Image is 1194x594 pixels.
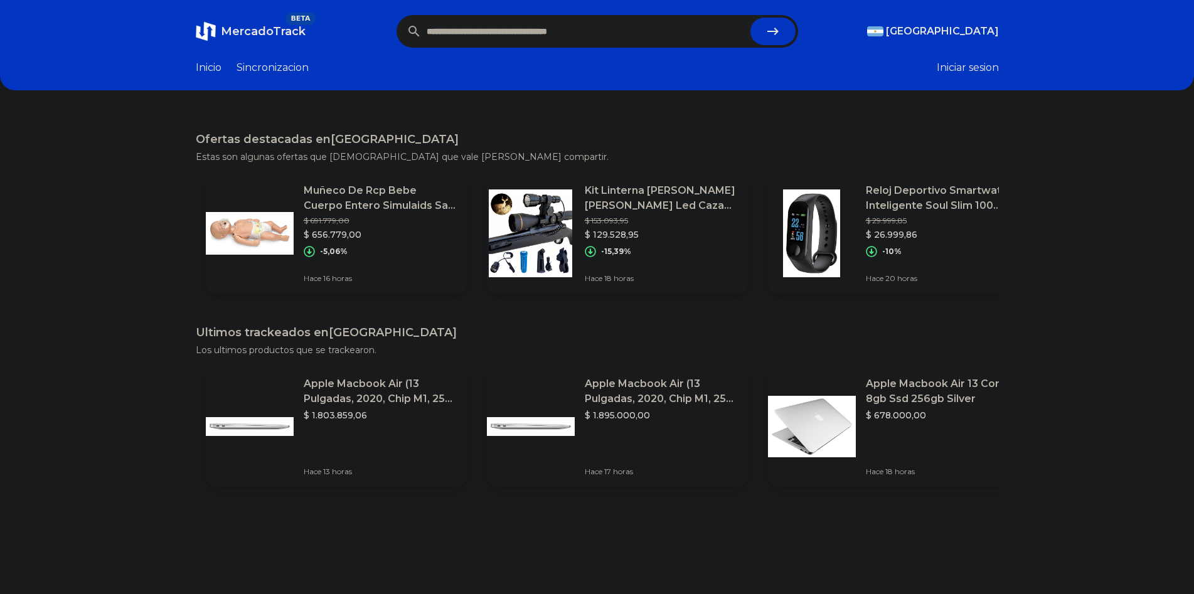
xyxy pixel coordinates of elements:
[585,273,738,284] p: Hace 18 horas
[304,273,457,284] p: Hace 16 horas
[206,189,294,277] img: Featured image
[768,383,856,470] img: Featured image
[867,26,883,36] img: Argentina
[866,409,1019,422] p: $ 678.000,00
[866,216,1019,226] p: $ 29.999,85
[487,366,748,487] a: Featured imageApple Macbook Air (13 Pulgadas, 2020, Chip M1, 256 Gb De Ssd, 8 Gb De Ram) - Plata$...
[768,366,1029,487] a: Featured imageApple Macbook Air 13 Core I5 8gb Ssd 256gb Silver$ 678.000,00Hace 18 horas
[196,344,999,356] p: Los ultimos productos que se trackearon.
[585,376,738,406] p: Apple Macbook Air (13 Pulgadas, 2020, Chip M1, 256 Gb De Ssd, 8 Gb De Ram) - Plata
[304,216,457,226] p: $ 691.779,00
[320,247,348,257] p: -5,06%
[206,383,294,470] img: Featured image
[601,247,631,257] p: -15,39%
[585,467,738,477] p: Hace 17 horas
[487,173,748,294] a: Featured imageKit Linterna [PERSON_NAME] [PERSON_NAME] Led Caza [PERSON_NAME] Arsenal Batería 186...
[937,60,999,75] button: Iniciar sesion
[866,183,1019,213] p: Reloj Deportivo Smartwatch Inteligente Soul Slim 100 Sport
[237,60,309,75] a: Sincronizacion
[304,467,457,477] p: Hace 13 horas
[585,228,738,241] p: $ 129.528,95
[886,24,999,39] span: [GEOGRAPHIC_DATA]
[585,216,738,226] p: $ 153.093,95
[285,13,315,25] span: BETA
[221,24,306,38] span: MercadoTrack
[866,228,1019,241] p: $ 26.999,86
[487,383,575,470] img: Featured image
[196,130,999,148] h1: Ofertas destacadas en [GEOGRAPHIC_DATA]
[304,183,457,213] p: Muñeco De Rcp Bebe Cuerpo Entero Simulaids Sani Baby
[196,151,999,163] p: Estas son algunas ofertas que [DEMOGRAPHIC_DATA] que vale [PERSON_NAME] compartir.
[196,324,999,341] h1: Ultimos trackeados en [GEOGRAPHIC_DATA]
[585,183,738,213] p: Kit Linterna [PERSON_NAME] [PERSON_NAME] Led Caza [PERSON_NAME] Arsenal Batería 18650
[867,24,999,39] button: [GEOGRAPHIC_DATA]
[866,467,1019,477] p: Hace 18 horas
[196,21,306,41] a: MercadoTrackBETA
[882,247,902,257] p: -10%
[304,228,457,241] p: $ 656.779,00
[768,173,1029,294] a: Featured imageReloj Deportivo Smartwatch Inteligente Soul Slim 100 Sport$ 29.999,85$ 26.999,86-10...
[866,376,1019,406] p: Apple Macbook Air 13 Core I5 8gb Ssd 256gb Silver
[768,189,856,277] img: Featured image
[304,409,457,422] p: $ 1.803.859,06
[866,273,1019,284] p: Hace 20 horas
[487,189,575,277] img: Featured image
[206,173,467,294] a: Featured imageMuñeco De Rcp Bebe Cuerpo Entero Simulaids Sani Baby$ 691.779,00$ 656.779,00-5,06%H...
[206,366,467,487] a: Featured imageApple Macbook Air (13 Pulgadas, 2020, Chip M1, 256 Gb De Ssd, 8 Gb De Ram) - Plata$...
[196,21,216,41] img: MercadoTrack
[585,409,738,422] p: $ 1.895.000,00
[304,376,457,406] p: Apple Macbook Air (13 Pulgadas, 2020, Chip M1, 256 Gb De Ssd, 8 Gb De Ram) - Plata
[196,60,221,75] a: Inicio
